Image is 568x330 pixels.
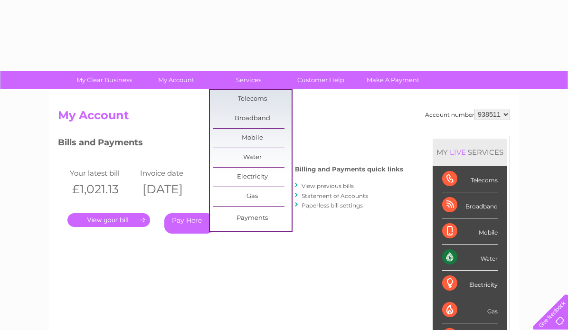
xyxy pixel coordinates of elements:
div: LIVE [448,148,468,157]
a: View previous bills [302,182,354,189]
h4: Billing and Payments quick links [295,166,403,173]
a: Broadband [213,109,292,128]
a: Water [213,148,292,167]
a: Statement of Accounts [302,192,368,199]
a: My Clear Business [65,71,143,89]
div: Gas [442,297,498,323]
th: [DATE] [138,179,208,199]
a: Gas [213,187,292,206]
h2: My Account [58,109,510,127]
a: Customer Help [282,71,360,89]
h3: Bills and Payments [58,136,403,152]
a: Services [209,71,288,89]
td: Your latest bill [67,167,138,179]
div: Telecoms [442,166,498,192]
a: Payments [213,209,292,228]
a: Telecoms [213,90,292,109]
a: Electricity [213,168,292,187]
a: Paperless bill settings [302,202,363,209]
div: Broadband [442,192,498,218]
a: Pay Here [164,213,214,234]
th: £1,021.13 [67,179,138,199]
a: Make A Payment [354,71,432,89]
div: Account number [425,109,510,120]
div: Water [442,245,498,271]
a: . [67,213,150,227]
div: MY SERVICES [433,139,507,166]
div: Electricity [442,271,498,297]
td: Invoice date [138,167,208,179]
a: My Account [137,71,216,89]
a: Mobile [213,129,292,148]
div: Mobile [442,218,498,245]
